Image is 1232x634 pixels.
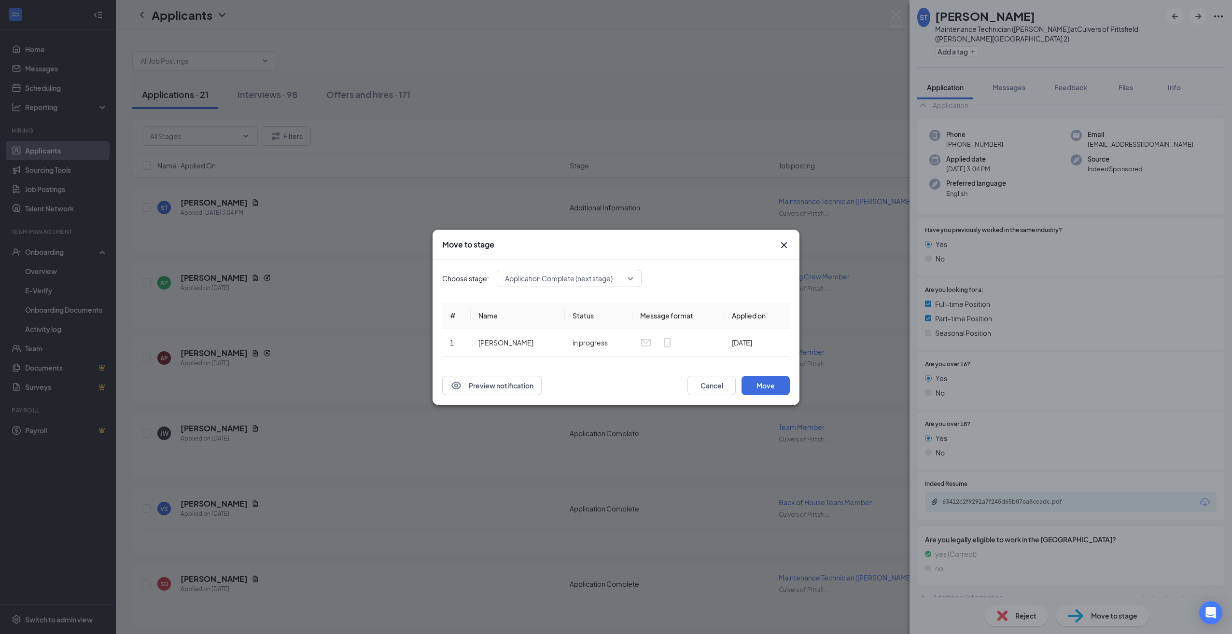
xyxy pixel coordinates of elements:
span: Choose stage: [442,273,489,284]
button: Close [778,239,790,251]
svg: Email [640,337,652,348]
td: [PERSON_NAME] [471,329,565,357]
span: Application Complete (next stage) [505,271,613,286]
span: 1 [450,338,454,347]
button: Move [742,376,790,395]
h3: Move to stage [442,239,494,250]
td: [DATE] [724,329,790,357]
svg: Cross [778,239,790,251]
svg: MobileSms [661,337,673,348]
th: Status [565,303,632,329]
svg: Eye [450,380,462,391]
th: Message format [632,303,724,329]
button: EyePreview notification [442,376,542,395]
th: # [442,303,471,329]
div: Open Intercom Messenger [1199,601,1222,624]
th: Applied on [724,303,790,329]
th: Name [471,303,565,329]
td: in progress [565,329,632,357]
button: Cancel [687,376,736,395]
